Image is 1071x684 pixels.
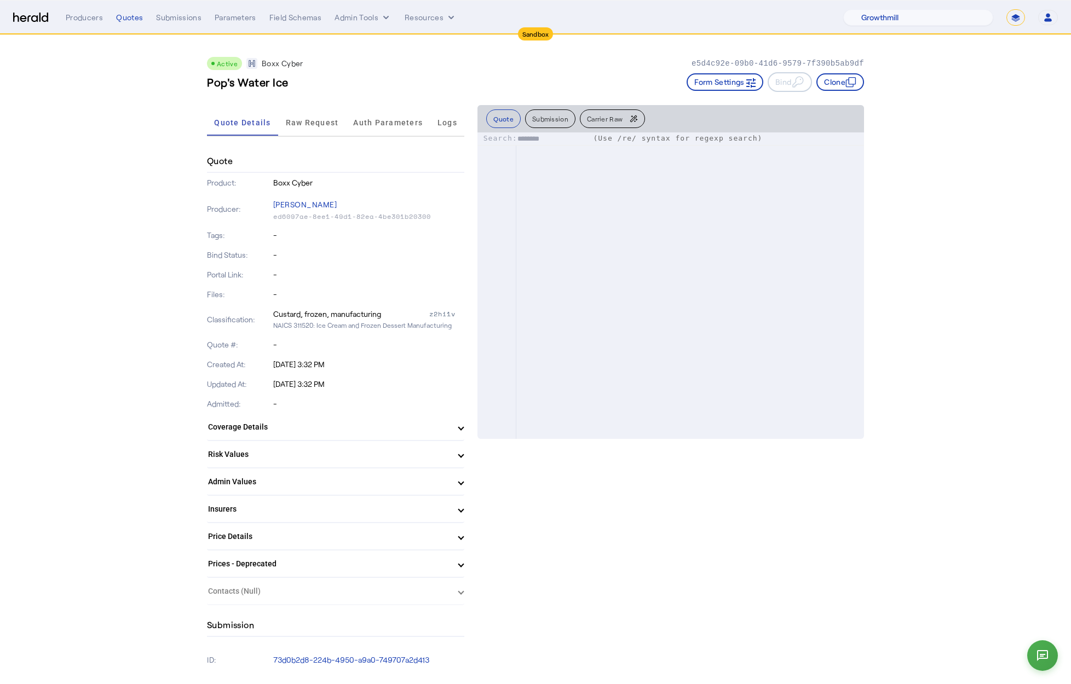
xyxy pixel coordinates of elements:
span: Logs [437,119,457,126]
p: [PERSON_NAME] [273,197,465,212]
p: Boxx Cyber [273,177,465,188]
mat-expansion-panel-header: Prices - Deprecated [207,550,464,577]
mat-expansion-panel-header: Price Details [207,523,464,549]
p: Producer: [207,204,271,215]
button: internal dropdown menu [335,12,391,23]
p: - [273,339,465,350]
p: - [273,250,465,260]
div: Parameters [215,12,256,23]
p: e5d4c92e-09b0-41d6-9579-7f390b5ab9df [692,58,864,69]
p: ed6097ae-8ee1-49d1-82ea-4be301b20300 [273,212,465,221]
p: Tags: [207,230,271,241]
div: Field Schemas [269,12,322,23]
p: Files: [207,289,271,300]
mat-panel-title: Prices - Deprecated [208,558,450,570]
h3: Pop's Water Ice [207,74,289,90]
herald-code-block: quote [477,132,864,439]
mat-panel-title: Admin Values [208,476,450,488]
p: - [273,289,465,300]
mat-expansion-panel-header: Admin Values [207,468,464,495]
p: Quote #: [207,339,271,350]
p: - [273,398,465,409]
p: Classification: [207,314,271,325]
div: Producers [66,12,103,23]
p: - [273,230,465,241]
span: Carrier Raw [587,115,623,122]
h4: Submission [207,618,254,631]
p: Created At: [207,359,271,370]
div: Quotes [116,12,143,23]
button: Submission [525,109,575,128]
span: Auth Parameters [353,119,423,126]
button: Form Settings [687,73,763,91]
div: Custard, frozen, manufacturing [273,309,381,320]
span: Raw Request [286,119,339,126]
p: Admitted: [207,398,271,409]
p: - [273,269,465,280]
button: Clone [816,73,864,91]
button: Bind [768,72,812,92]
mat-panel-title: Risk Values [208,449,450,460]
button: Quote [486,109,521,128]
span: Active [217,60,238,67]
p: Updated At: [207,379,271,390]
p: NAICS 311520: Ice Cream and Frozen Dessert Manufacturing [273,320,465,331]
p: ID: [207,652,271,668]
p: Boxx Cyber [262,58,303,69]
span: Quote Details [214,119,270,126]
div: Sandbox [518,27,554,40]
p: Portal Link: [207,269,271,280]
p: Product: [207,177,271,188]
mat-expansion-panel-header: Coverage Details [207,414,464,440]
mat-panel-title: Coverage Details [208,421,450,433]
label: Search: [483,134,589,142]
p: [DATE] 3:32 PM [273,359,465,370]
mat-expansion-panel-header: Insurers [207,496,464,522]
p: 73d0b2d8-224b-4950-a9a0-749707a2d413 [273,654,465,665]
p: [DATE] 3:32 PM [273,379,465,390]
span: (Use /re/ syntax for regexp search) [593,134,762,142]
button: Resources dropdown menu [405,12,457,23]
input: Search: [517,134,589,144]
mat-panel-title: Insurers [208,503,450,515]
div: z2hi1v [429,309,464,320]
h4: Quote [207,154,233,167]
button: Carrier Raw [580,109,645,128]
mat-panel-title: Price Details [208,531,450,542]
div: Submissions [156,12,201,23]
p: Bind Status: [207,250,271,260]
mat-expansion-panel-header: Risk Values [207,441,464,467]
img: Herald Logo [13,13,48,23]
